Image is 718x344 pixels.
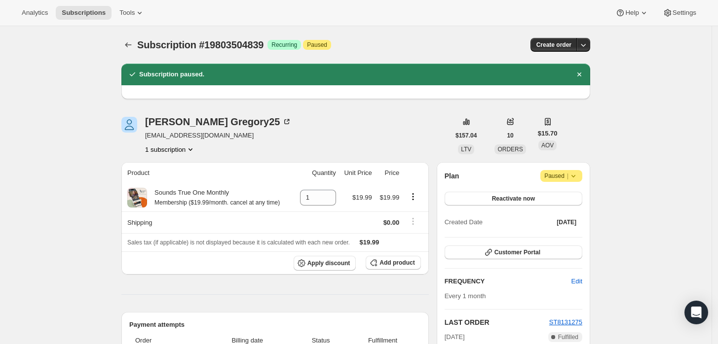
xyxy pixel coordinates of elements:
[567,172,568,180] span: |
[445,276,571,286] h2: FREQUENCY
[625,9,639,17] span: Help
[379,194,399,201] span: $19.99
[294,256,356,271] button: Apply discount
[501,129,519,142] button: 10
[339,162,375,184] th: Unit Price
[544,171,578,181] span: Paused
[530,38,577,52] button: Create order
[121,38,135,52] button: Subscriptions
[673,9,696,17] span: Settings
[497,146,523,153] span: ORDERS
[549,318,582,326] a: ST8131275
[507,132,513,139] span: 10
[461,146,471,153] span: LTV
[294,162,339,184] th: Quantity
[494,248,540,256] span: Customer Portal
[121,162,294,184] th: Product
[127,188,147,207] img: product img
[127,239,350,246] span: Sales tax (if applicable) is not displayed because it is calculated with each new order.
[572,68,586,81] button: Dismiss notification
[558,333,578,341] span: Fulfilled
[450,129,483,142] button: $157.04
[121,211,294,233] th: Shipping
[56,6,112,20] button: Subscriptions
[405,191,421,202] button: Product actions
[557,218,576,226] span: [DATE]
[609,6,654,20] button: Help
[445,192,582,206] button: Reactivate now
[536,41,571,49] span: Create order
[113,6,151,20] button: Tools
[445,171,459,181] h2: Plan
[551,215,582,229] button: [DATE]
[549,317,582,327] button: ST8131275
[307,259,350,267] span: Apply discount
[379,259,415,267] span: Add product
[137,39,264,50] span: Subscription #19803504839
[405,216,421,227] button: Shipping actions
[657,6,702,20] button: Settings
[538,129,558,138] span: $15.70
[360,239,379,246] span: $19.99
[541,142,554,149] span: AOV
[366,256,420,270] button: Add product
[145,144,195,154] button: Product actions
[22,9,48,17] span: Analytics
[445,245,582,259] button: Customer Portal
[271,41,297,49] span: Recurring
[62,9,106,17] span: Subscriptions
[566,274,588,289] button: Edit
[129,320,421,330] h2: Payment attempts
[352,194,372,201] span: $19.99
[684,301,708,324] div: Open Intercom Messenger
[307,41,327,49] span: Paused
[139,69,204,79] h2: Subscription paused.
[119,9,135,17] span: Tools
[571,276,582,286] span: Edit
[154,199,280,206] small: Membership ($19.99/month. cancel at any time)
[147,188,280,207] div: Sounds True One Monthly
[145,117,292,127] div: [PERSON_NAME] Gregory25
[383,219,400,226] span: $0.00
[445,332,465,342] span: [DATE]
[16,6,54,20] button: Analytics
[145,131,292,140] span: [EMAIL_ADDRESS][DOMAIN_NAME]
[455,132,477,139] span: $157.04
[121,117,137,133] span: Nancy Gregory25
[445,217,483,227] span: Created Date
[445,317,549,327] h2: LAST ORDER
[445,292,486,300] span: Every 1 month
[492,195,535,203] span: Reactivate now
[375,162,402,184] th: Price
